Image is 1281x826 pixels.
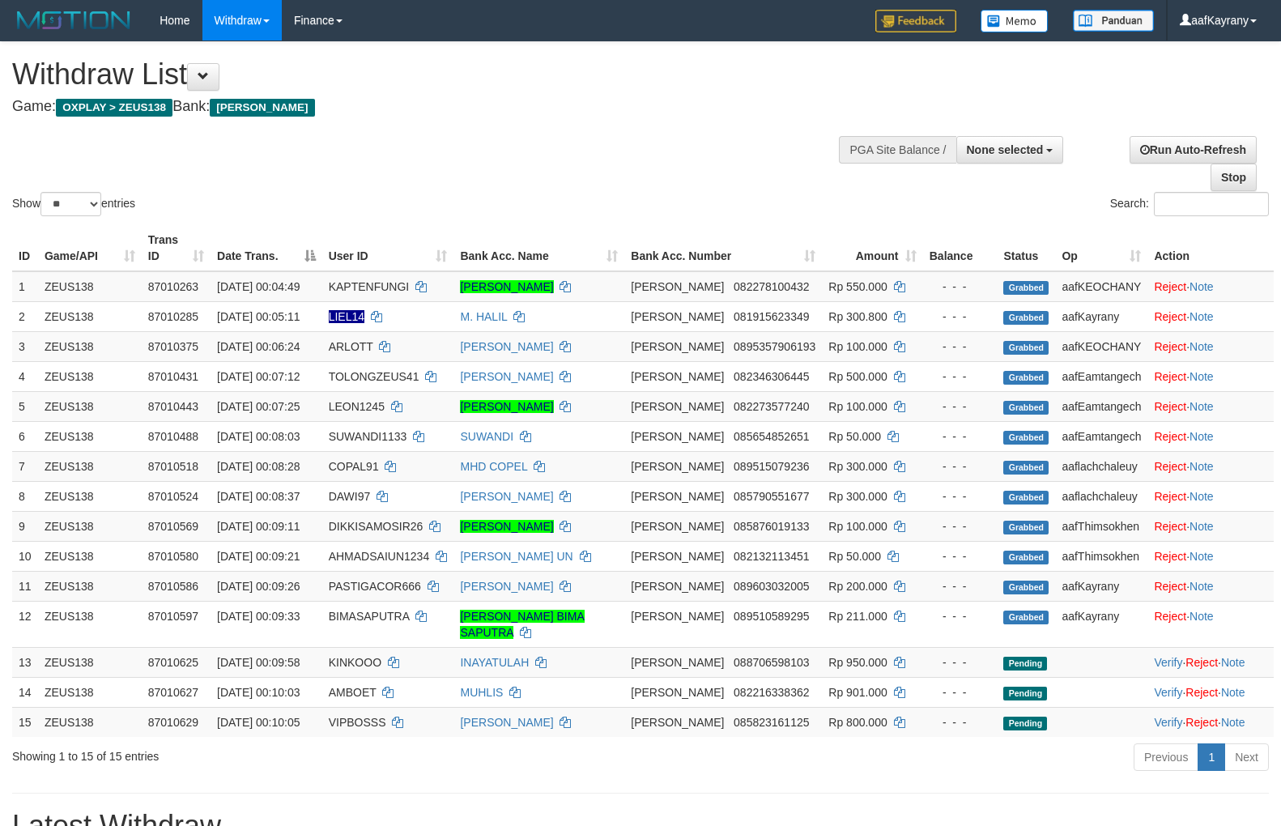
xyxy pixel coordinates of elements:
span: ARLOTT [329,340,373,353]
span: Copy 081915623349 to clipboard [734,310,809,323]
span: [DATE] 00:05:11 [217,310,300,323]
span: VIPBOSSS [329,716,386,729]
span: 87010524 [148,490,198,503]
div: - - - [930,458,991,475]
span: 87010518 [148,460,198,473]
span: Copy 089510589295 to clipboard [734,610,809,623]
td: 11 [12,571,38,601]
td: · [1147,541,1274,571]
a: [PERSON_NAME] [460,520,553,533]
span: [DATE] 00:09:26 [217,580,300,593]
td: ZEUS138 [38,361,142,391]
a: Stop [1211,164,1257,191]
div: - - - [930,608,991,624]
a: [PERSON_NAME] [460,280,553,293]
a: Reject [1185,716,1218,729]
a: Reject [1154,370,1186,383]
th: Game/API: activate to sort column ascending [38,225,142,271]
span: 87010625 [148,656,198,669]
span: Copy 085654852651 to clipboard [734,430,809,443]
span: Rp 100.000 [828,520,887,533]
span: KAPTENFUNGI [329,280,410,293]
span: [PERSON_NAME] [631,716,724,729]
a: [PERSON_NAME] [460,490,553,503]
span: [PERSON_NAME] [631,520,724,533]
a: Note [1221,656,1245,669]
td: 5 [12,391,38,421]
span: 87010629 [148,716,198,729]
span: [DATE] 00:08:28 [217,460,300,473]
a: Note [1189,310,1214,323]
span: 87010443 [148,400,198,413]
td: · [1147,361,1274,391]
td: 13 [12,647,38,677]
span: None selected [967,143,1044,156]
button: None selected [956,136,1064,164]
td: ZEUS138 [38,421,142,451]
span: Rp 100.000 [828,340,887,353]
td: aafKayrany [1055,301,1147,331]
a: MUHLIS [460,686,503,699]
th: Bank Acc. Name: activate to sort column ascending [453,225,624,271]
a: Run Auto-Refresh [1130,136,1257,164]
td: 4 [12,361,38,391]
div: - - - [930,518,991,534]
a: Reject [1154,610,1186,623]
div: - - - [930,428,991,445]
div: - - - [930,309,991,325]
span: AMBOET [329,686,377,699]
td: 9 [12,511,38,541]
div: - - - [930,279,991,295]
span: [DATE] 00:08:03 [217,430,300,443]
img: MOTION_logo.png [12,8,135,32]
div: - - - [930,548,991,564]
a: SUWANDI [460,430,513,443]
span: Rp 50.000 [828,430,881,443]
div: PGA Site Balance / [839,136,955,164]
a: Note [1189,610,1214,623]
td: ZEUS138 [38,677,142,707]
a: MHD COPEL [460,460,527,473]
span: Nama rekening ada tanda titik/strip, harap diedit [329,310,364,323]
th: Op: activate to sort column ascending [1055,225,1147,271]
a: Reject [1154,280,1186,293]
td: aafKEOCHANY [1055,331,1147,361]
td: ZEUS138 [38,331,142,361]
div: - - - [930,684,991,700]
span: [DATE] 00:10:05 [217,716,300,729]
span: Copy 085876019133 to clipboard [734,520,809,533]
span: 87010375 [148,340,198,353]
div: - - - [930,338,991,355]
span: Copy 085790551677 to clipboard [734,490,809,503]
div: - - - [930,714,991,730]
span: DIKKISAMOSIR26 [329,520,423,533]
span: Rp 50.000 [828,550,881,563]
span: Copy 0895357906193 to clipboard [734,340,815,353]
span: AHMADSAIUN1234 [329,550,430,563]
a: Note [1189,280,1214,293]
a: Note [1189,370,1214,383]
span: Copy 085823161125 to clipboard [734,716,809,729]
span: [PERSON_NAME] [210,99,314,117]
span: Copy 082346306445 to clipboard [734,370,809,383]
a: Note [1189,520,1214,533]
td: ZEUS138 [38,541,142,571]
span: Rp 100.000 [828,400,887,413]
td: aafThimsokhen [1055,511,1147,541]
span: [PERSON_NAME] [631,430,724,443]
label: Show entries [12,192,135,216]
span: [PERSON_NAME] [631,580,724,593]
td: aafKayrany [1055,571,1147,601]
td: ZEUS138 [38,481,142,511]
span: [PERSON_NAME] [631,550,724,563]
span: Grabbed [1003,401,1049,415]
span: BIMASAPUTRA [329,610,410,623]
div: - - - [930,398,991,415]
span: PASTIGACOR666 [329,580,421,593]
span: [PERSON_NAME] [631,460,724,473]
span: [DATE] 00:08:37 [217,490,300,503]
h1: Withdraw List [12,58,838,91]
a: Verify [1154,686,1182,699]
a: Note [1189,400,1214,413]
div: - - - [930,488,991,505]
